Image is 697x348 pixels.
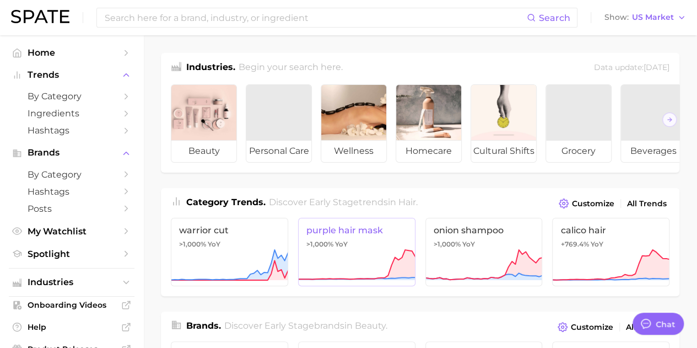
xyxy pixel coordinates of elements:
[28,148,116,158] span: Brands
[572,199,614,208] span: Customize
[462,240,475,249] span: YoY
[28,249,116,259] span: Spotlight
[9,122,134,139] a: Hashtags
[9,166,134,183] a: by Category
[9,319,134,335] a: Help
[9,200,134,217] a: Posts
[186,197,266,207] span: Category Trends .
[590,240,603,249] span: YoY
[9,274,134,291] button: Industries
[425,218,543,286] a: onion shampoo>1,000% YoY
[396,84,462,163] a: homecare
[9,297,134,313] a: Onboarding Videos
[624,196,669,211] a: All Trends
[471,140,536,162] span: cultural shifts
[321,140,386,162] span: wellness
[9,105,134,122] a: Ingredients
[28,204,116,214] span: Posts
[471,84,537,163] a: cultural shifts
[626,323,667,332] span: All Brands
[623,320,669,335] a: All Brands
[545,84,612,163] a: grocery
[621,140,686,162] span: beverages
[171,140,236,162] span: beauty
[602,10,689,25] button: ShowUS Market
[306,225,407,235] span: purple hair mask
[28,277,116,287] span: Industries
[396,140,461,162] span: homecare
[434,225,534,235] span: onion shampoo
[632,14,674,20] span: US Market
[620,84,687,163] a: beverages
[560,240,588,248] span: +769.4%
[398,197,416,207] span: hair
[179,240,206,248] span: >1,000%
[539,13,570,23] span: Search
[28,108,116,119] span: Ingredients
[546,140,611,162] span: grocery
[246,84,312,163] a: personal care
[186,61,235,76] h1: Industries.
[9,44,134,61] a: Home
[28,70,116,80] span: Trends
[28,300,116,310] span: Onboarding Videos
[28,47,116,58] span: Home
[594,61,669,76] div: Data update: [DATE]
[556,196,617,211] button: Customize
[9,88,134,105] a: by Category
[28,125,116,136] span: Hashtags
[171,218,288,286] a: warrior cut>1,000% YoY
[298,218,415,286] a: purple hair mask>1,000% YoY
[571,323,613,332] span: Customize
[355,320,386,331] span: beauty
[552,218,669,286] a: calico hair+769.4% YoY
[306,240,333,248] span: >1,000%
[28,186,116,197] span: Hashtags
[627,199,667,208] span: All Trends
[28,169,116,180] span: by Category
[434,240,461,248] span: >1,000%
[555,319,616,335] button: Customize
[9,67,134,83] button: Trends
[9,223,134,240] a: My Watchlist
[208,240,220,249] span: YoY
[186,320,221,331] span: Brands .
[335,240,348,249] span: YoY
[662,113,677,127] button: Scroll Right
[104,8,527,27] input: Search here for a brand, industry, or ingredient
[239,61,343,76] h2: Begin your search here.
[9,183,134,200] a: Hashtags
[28,91,116,101] span: by Category
[560,225,661,235] span: calico hair
[9,245,134,263] a: Spotlight
[269,197,418,207] span: Discover Early Stage trends in .
[28,322,116,332] span: Help
[179,225,280,235] span: warrior cut
[28,226,116,237] span: My Watchlist
[321,84,387,163] a: wellness
[246,140,311,162] span: personal care
[224,320,387,331] span: Discover Early Stage brands in .
[604,14,629,20] span: Show
[11,10,69,23] img: SPATE
[171,84,237,163] a: beauty
[9,144,134,161] button: Brands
